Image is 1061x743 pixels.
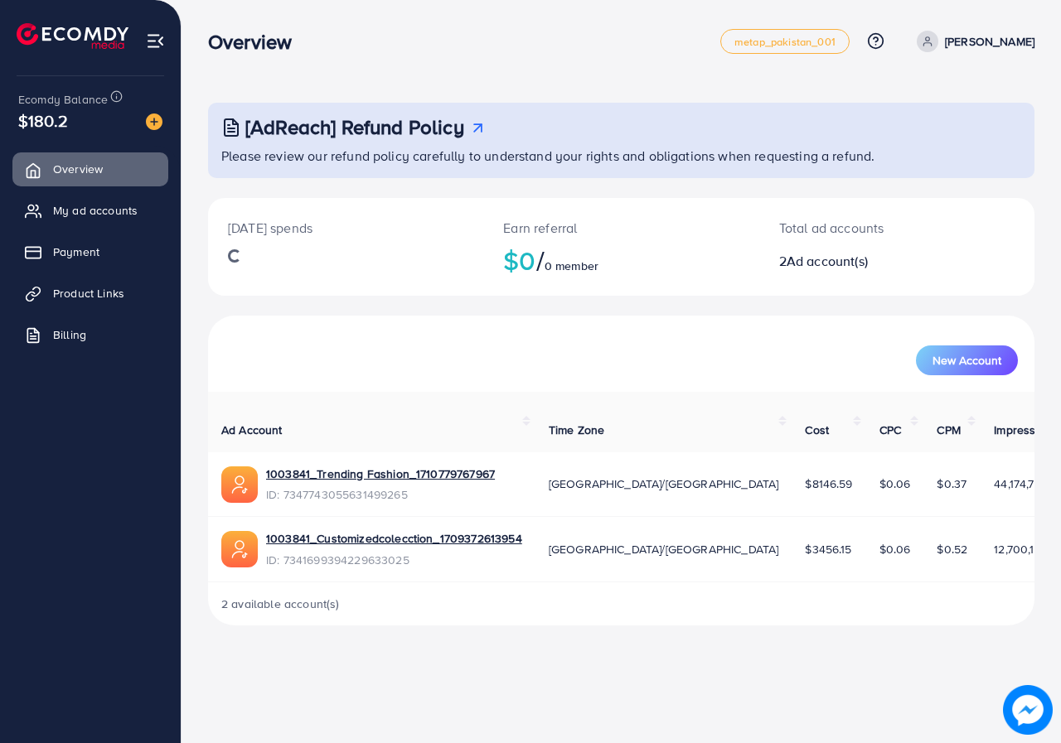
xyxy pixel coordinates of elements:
[503,244,739,276] h2: $0
[503,218,739,238] p: Earn referral
[12,152,168,186] a: Overview
[805,422,829,438] span: Cost
[879,422,901,438] span: CPC
[221,466,258,503] img: ic-ads-acc.e4c84228.svg
[937,475,967,492] span: $0.37
[536,241,545,279] span: /
[53,244,99,260] span: Payment
[549,422,604,438] span: Time Zone
[933,355,1001,366] span: New Account
[18,91,108,108] span: Ecomdy Balance
[779,253,946,269] h2: 2
[994,475,1049,492] span: 44,174,760
[245,115,464,139] h3: [AdReach] Refund Policy
[18,109,68,133] span: $180.2
[720,29,850,54] a: metap_pakistan_001
[787,252,868,270] span: Ad account(s)
[53,202,138,219] span: My ad accounts
[1003,685,1053,735] img: image
[266,552,522,568] span: ID: 7341699394229633025
[221,422,283,438] span: Ad Account
[994,422,1052,438] span: Impression
[266,466,495,482] a: 1003841_Trending Fashion_1710779767967
[221,531,258,567] img: ic-ads-acc.e4c84228.svg
[734,36,836,47] span: metap_pakistan_001
[146,31,165,51] img: menu
[17,23,128,49] img: logo
[805,541,851,557] span: $3456.15
[12,194,168,227] a: My ad accounts
[549,475,779,492] span: [GEOGRAPHIC_DATA]/[GEOGRAPHIC_DATA]
[221,146,1025,166] p: Please review our refund policy carefully to understand your rights and obligations when requesti...
[916,345,1018,375] button: New Account
[12,235,168,268] a: Payment
[549,541,779,557] span: [GEOGRAPHIC_DATA]/[GEOGRAPHIC_DATA]
[146,113,162,130] img: image
[779,218,946,238] p: Total ad accounts
[805,475,852,492] span: $8146.59
[879,541,911,557] span: $0.06
[937,422,960,438] span: CPM
[994,541,1045,557] span: 12,700,113
[53,161,103,177] span: Overview
[879,475,911,492] span: $0.06
[266,530,522,547] a: 1003841_Customizedcolecction_1709372613954
[221,596,340,612] span: 2 available account(s)
[208,30,305,54] h3: Overview
[12,318,168,351] a: Billing
[545,258,598,274] span: 0 member
[910,31,1034,52] a: [PERSON_NAME]
[945,31,1034,51] p: [PERSON_NAME]
[53,285,124,302] span: Product Links
[266,486,495,503] span: ID: 7347743055631499265
[937,541,967,557] span: $0.52
[12,277,168,310] a: Product Links
[53,326,86,343] span: Billing
[228,218,463,238] p: [DATE] spends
